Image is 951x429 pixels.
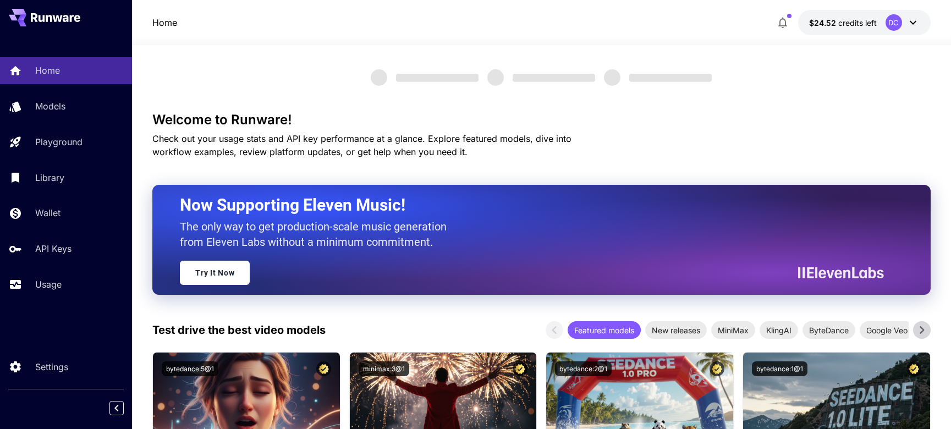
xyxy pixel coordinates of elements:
p: Library [35,171,64,184]
div: Featured models [568,321,641,339]
div: ByteDance [802,321,855,339]
button: bytedance:1@1 [752,361,807,376]
p: API Keys [35,242,72,255]
div: DC [886,14,902,31]
p: Models [35,100,65,113]
button: minimax:3@1 [359,361,409,376]
p: Wallet [35,206,61,219]
button: Certified Model – Vetted for best performance and includes a commercial license. [906,361,921,376]
div: KlingAI [760,321,798,339]
div: New releases [645,321,707,339]
span: KlingAI [760,324,798,336]
p: Home [35,64,60,77]
a: Try It Now [180,261,250,285]
span: Check out your usage stats and API key performance at a glance. Explore featured models, dive int... [152,133,571,157]
h3: Welcome to Runware! [152,112,931,128]
span: credits left [838,18,877,28]
nav: breadcrumb [152,16,177,29]
button: Certified Model – Vetted for best performance and includes a commercial license. [513,361,527,376]
button: $24.5157DC [798,10,931,35]
span: $24.52 [809,18,838,28]
p: Settings [35,360,68,373]
div: Google Veo [860,321,914,339]
button: Certified Model – Vetted for best performance and includes a commercial license. [316,361,331,376]
span: Google Veo [860,324,914,336]
span: ByteDance [802,324,855,336]
button: Collapse sidebar [109,401,124,415]
a: Home [152,16,177,29]
p: Test drive the best video models [152,322,326,338]
p: Usage [35,278,62,291]
button: Certified Model – Vetted for best performance and includes a commercial license. [710,361,724,376]
p: The only way to get production-scale music generation from Eleven Labs without a minimum commitment. [180,219,455,250]
div: Collapse sidebar [118,398,132,418]
p: Playground [35,135,83,148]
span: MiniMax [711,324,755,336]
span: Featured models [568,324,641,336]
div: MiniMax [711,321,755,339]
button: bytedance:5@1 [162,361,218,376]
button: bytedance:2@1 [555,361,612,376]
span: New releases [645,324,707,336]
div: $24.5157 [809,17,877,29]
h2: Now Supporting Eleven Music! [180,195,876,216]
